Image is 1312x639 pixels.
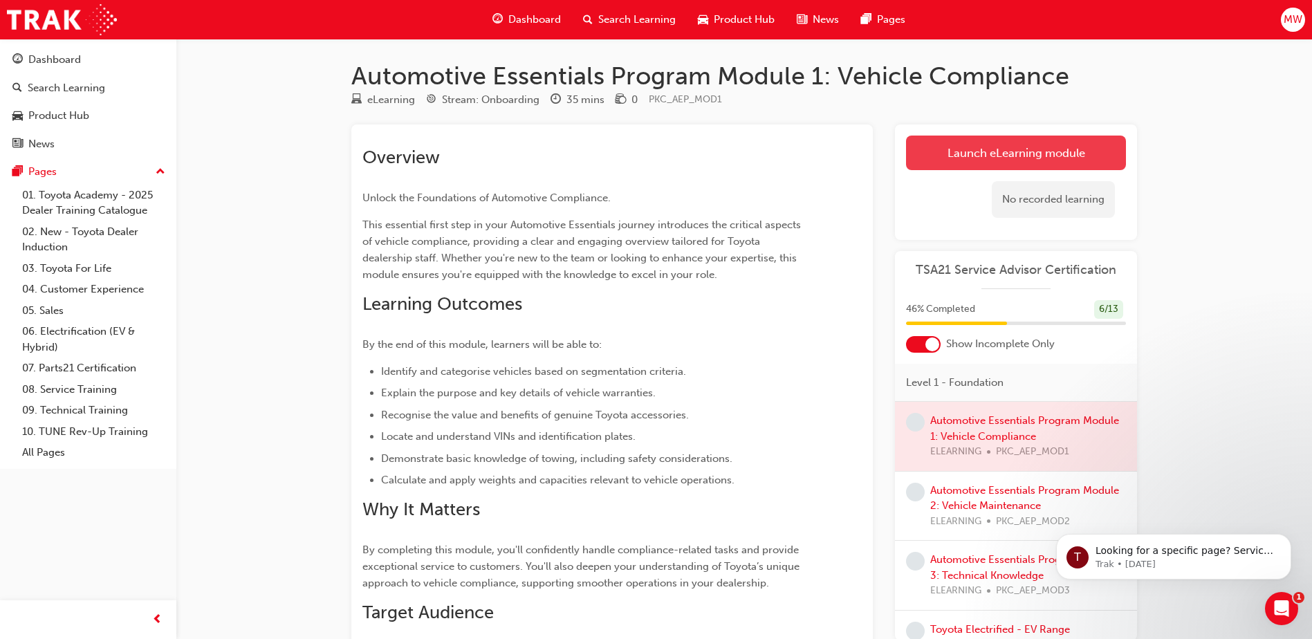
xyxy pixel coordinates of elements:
[566,92,604,108] div: 35 mins
[426,94,436,106] span: target-icon
[367,92,415,108] div: eLearning
[17,300,171,322] a: 05. Sales
[6,47,171,73] a: Dashboard
[426,91,539,109] div: Stream
[12,54,23,66] span: guage-icon
[877,12,905,28] span: Pages
[6,103,171,129] a: Product Hub
[381,365,686,378] span: Identify and categorise vehicles based on segmentation criteria.
[492,11,503,28] span: guage-icon
[156,163,165,181] span: up-icon
[930,484,1119,512] a: Automotive Essentials Program Module 2: Vehicle Maintenance
[28,108,89,124] div: Product Hub
[28,52,81,68] div: Dashboard
[797,11,807,28] span: news-icon
[28,80,105,96] div: Search Learning
[17,421,171,443] a: 10. TUNE Rev-Up Training
[17,358,171,379] a: 07. Parts21 Certification
[850,6,916,34] a: pages-iconPages
[17,258,171,279] a: 03. Toyota For Life
[12,138,23,151] span: news-icon
[1284,12,1302,28] span: MW
[362,293,522,315] span: Learning Outcomes
[930,623,1070,636] a: Toyota Electrified - EV Range
[381,474,734,486] span: Calculate and apply weights and capacities relevant to vehicle operations.
[1293,592,1304,603] span: 1
[906,552,925,571] span: learningRecordVerb_NONE-icon
[930,514,981,530] span: ELEARNING
[906,262,1126,278] a: TSA21 Service Advisor Certification
[381,409,689,421] span: Recognise the value and benefits of genuine Toyota accessories.
[362,219,804,281] span: This essential first step in your Automotive Essentials journey introduces the critical aspects o...
[687,6,786,34] a: car-iconProduct Hub
[152,611,163,629] span: prev-icon
[906,375,1004,391] span: Level 1 - Foundation
[930,583,981,599] span: ELEARNING
[17,221,171,258] a: 02. New - Toyota Dealer Induction
[12,110,23,122] span: car-icon
[17,442,171,463] a: All Pages
[906,136,1126,170] a: Launch eLearning module
[17,321,171,358] a: 06. Electrification (EV & Hybrid)
[6,44,171,159] button: DashboardSearch LearningProduct HubNews
[631,92,638,108] div: 0
[28,164,57,180] div: Pages
[362,544,802,589] span: By completing this module, you'll confidently handle compliance-related tasks and provide excepti...
[481,6,572,34] a: guage-iconDashboard
[698,11,708,28] span: car-icon
[28,136,55,152] div: News
[583,11,593,28] span: search-icon
[362,338,602,351] span: By the end of this module, learners will be able to:
[381,452,732,465] span: Demonstrate basic knowledge of towing, including safety considerations.
[616,94,626,106] span: money-icon
[381,430,636,443] span: Locate and understand VINs and identification plates.
[861,11,871,28] span: pages-icon
[508,12,561,28] span: Dashboard
[572,6,687,34] a: search-iconSearch Learning
[906,302,975,317] span: 46 % Completed
[6,159,171,185] button: Pages
[12,82,22,95] span: search-icon
[381,387,656,399] span: Explain the purpose and key details of vehicle warranties.
[813,12,839,28] span: News
[17,185,171,221] a: 01. Toyota Academy - 2025 Dealer Training Catalogue
[17,279,171,300] a: 04. Customer Experience
[1265,592,1298,625] iframe: Intercom live chat
[12,166,23,178] span: pages-icon
[351,61,1137,91] h1: Automotive Essentials Program Module 1: Vehicle Compliance
[551,91,604,109] div: Duration
[930,553,1119,582] a: Automotive Essentials Program Module 3: Technical Knowledge
[351,91,415,109] div: Type
[362,499,480,520] span: Why It Matters
[649,93,722,105] span: Learning resource code
[17,379,171,400] a: 08. Service Training
[616,91,638,109] div: Price
[906,413,925,432] span: learningRecordVerb_NONE-icon
[6,75,171,101] a: Search Learning
[6,131,171,157] a: News
[598,12,676,28] span: Search Learning
[906,483,925,501] span: learningRecordVerb_NONE-icon
[992,181,1115,218] div: No recorded learning
[362,147,440,168] span: Overview
[351,94,362,106] span: learningResourceType_ELEARNING-icon
[714,12,775,28] span: Product Hub
[7,4,117,35] img: Trak
[1094,300,1123,319] div: 6 / 13
[946,336,1055,352] span: Show Incomplete Only
[996,514,1070,530] span: PKC_AEP_MOD2
[17,400,171,421] a: 09. Technical Training
[362,602,494,623] span: Target Audience
[1281,8,1305,32] button: MW
[996,583,1070,599] span: PKC_AEP_MOD3
[551,94,561,106] span: clock-icon
[442,92,539,108] div: Stream: Onboarding
[1035,505,1312,602] iframe: Intercom notifications message
[786,6,850,34] a: news-iconNews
